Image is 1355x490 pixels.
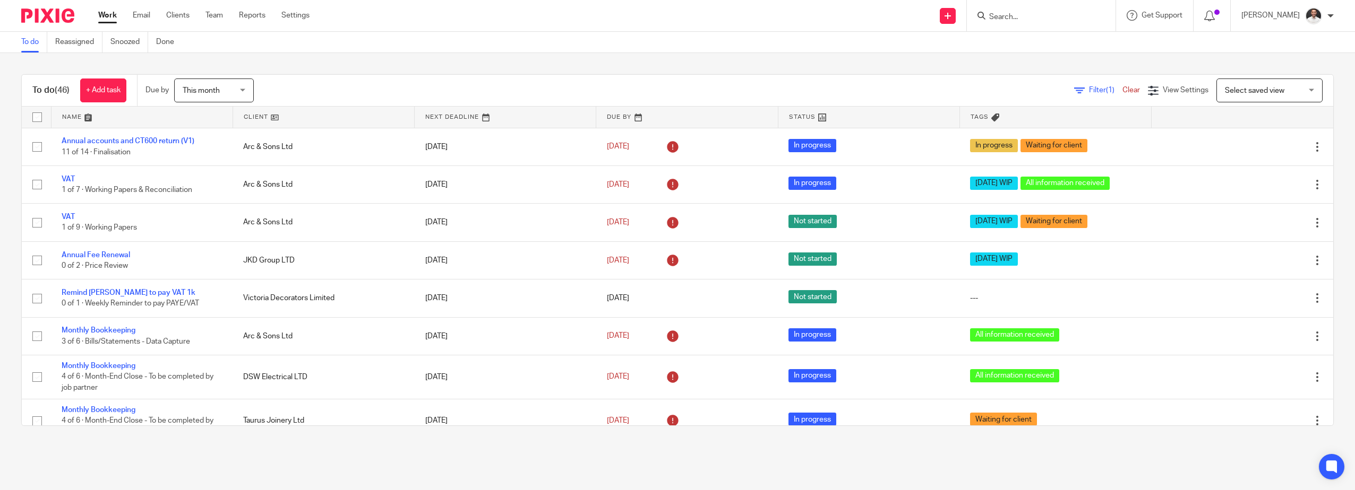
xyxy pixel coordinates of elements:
[62,373,213,392] span: 4 of 6 · Month-End Close - To be completed by job partner
[145,85,169,95] p: Due by
[233,204,414,241] td: Arc & Sons Ltd
[1020,215,1087,228] span: Waiting for client
[607,332,629,340] span: [DATE]
[971,114,989,120] span: Tags
[607,373,629,381] span: [DATE]
[21,8,74,23] img: Pixie
[415,204,596,241] td: [DATE]
[970,252,1018,266] span: [DATE] WIP
[62,186,192,194] span: 1 of 7 · Working Papers & Reconciliation
[281,10,310,21] a: Settings
[415,355,596,399] td: [DATE]
[133,10,150,21] a: Email
[970,177,1018,190] span: [DATE] WIP
[239,10,265,21] a: Reports
[415,165,596,203] td: [DATE]
[233,241,414,279] td: JKD Group LTD
[415,399,596,442] td: [DATE]
[205,10,223,21] a: Team
[233,355,414,399] td: DSW Electrical LTD
[1163,86,1208,94] span: View Settings
[1305,7,1322,24] img: dom%20slack.jpg
[62,289,195,296] a: Remind [PERSON_NAME] to pay VAT 1k
[988,13,1084,22] input: Search
[970,293,1140,303] div: ---
[788,139,836,152] span: In progress
[1122,86,1140,94] a: Clear
[1241,10,1300,21] p: [PERSON_NAME]
[62,176,75,183] a: VAT
[788,369,836,382] span: In progress
[62,338,190,345] span: 3 of 6 · Bills/Statements - Data Capture
[21,32,47,52] a: To do
[62,137,194,145] a: Annual accounts and CT600 return (V1)
[788,177,836,190] span: In progress
[98,10,117,21] a: Work
[166,10,190,21] a: Clients
[156,32,182,52] a: Done
[233,279,414,317] td: Victoria Decorators Limited
[62,406,135,414] a: Monthly Bookkeeping
[62,251,130,259] a: Annual Fee Renewal
[415,241,596,279] td: [DATE]
[415,279,596,317] td: [DATE]
[1020,139,1087,152] span: Waiting for client
[62,148,131,156] span: 11 of 14 · Finalisation
[233,317,414,355] td: Arc & Sons Ltd
[415,128,596,165] td: [DATE]
[788,413,836,426] span: In progress
[970,328,1059,342] span: All information received
[970,215,1018,228] span: [DATE] WIP
[607,218,629,226] span: [DATE]
[1225,87,1284,94] span: Select saved view
[788,290,837,303] span: Not started
[788,328,836,342] span: In progress
[62,327,135,334] a: Monthly Bookkeeping
[110,32,148,52] a: Snoozed
[62,213,75,221] a: VAT
[607,294,629,302] span: [DATE]
[1142,12,1182,19] span: Get Support
[607,417,629,424] span: [DATE]
[233,128,414,165] td: Arc & Sons Ltd
[970,369,1059,382] span: All information received
[55,32,102,52] a: Reassigned
[415,317,596,355] td: [DATE]
[1106,86,1114,94] span: (1)
[233,399,414,442] td: Taurus Joinery Ltd
[788,252,837,266] span: Not started
[62,224,137,232] span: 1 of 9 · Working Papers
[607,143,629,151] span: [DATE]
[970,413,1037,426] span: Waiting for client
[62,417,213,435] span: 4 of 6 · Month-End Close - To be completed by job partner
[62,362,135,370] a: Monthly Bookkeeping
[62,300,199,308] span: 0 of 1 · Weekly Reminder to pay PAYE/VAT
[970,139,1018,152] span: In progress
[32,85,70,96] h1: To do
[1089,86,1122,94] span: Filter
[607,257,629,264] span: [DATE]
[788,215,837,228] span: Not started
[80,78,126,102] a: + Add task
[233,165,414,203] td: Arc & Sons Ltd
[183,87,220,94] span: This month
[607,181,629,188] span: [DATE]
[62,262,128,269] span: 0 of 2 · Price Review
[1020,177,1110,190] span: All information received
[55,86,70,94] span: (46)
